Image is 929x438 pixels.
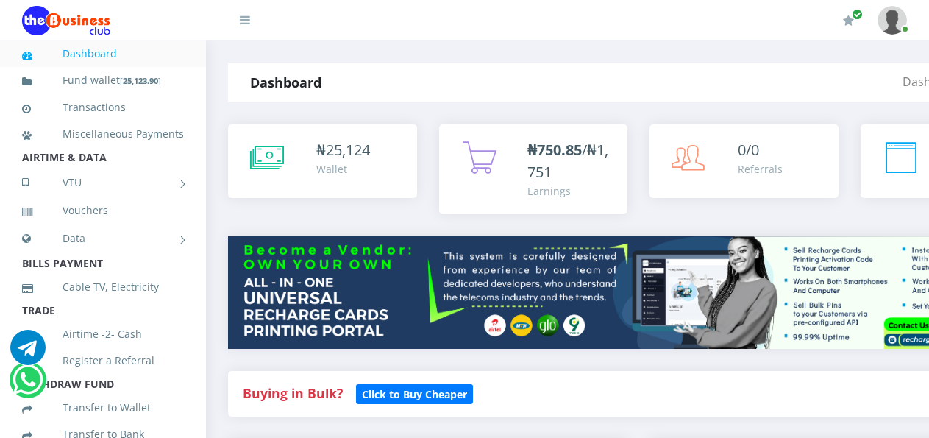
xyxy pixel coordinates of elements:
a: ₦25,124 Wallet [228,124,417,198]
a: Miscellaneous Payments [22,117,184,151]
a: Chat for support [10,341,46,365]
strong: Buying in Bulk? [243,384,343,402]
a: ₦750.85/₦1,751 Earnings [439,124,628,214]
b: 25,123.90 [123,75,158,86]
a: Dashboard [22,37,184,71]
a: Fund wallet[25,123.90] [22,63,184,98]
div: Wallet [316,161,370,177]
small: [ ] [120,75,161,86]
a: VTU [22,164,184,201]
a: Data [22,220,184,257]
b: Click to Buy Cheaper [362,387,467,401]
i: Renew/Upgrade Subscription [843,15,854,27]
span: /₦1,751 [527,140,608,182]
span: 0/0 [738,140,759,160]
a: Cable TV, Electricity [22,270,184,304]
a: Transactions [22,91,184,124]
img: Logo [22,6,110,35]
a: Transfer to Wallet [22,391,184,425]
strong: Dashboard [250,74,321,91]
a: Register a Referral [22,344,184,378]
div: Referrals [738,161,783,177]
a: Airtime -2- Cash [22,317,184,351]
span: 25,124 [326,140,370,160]
div: ₦ [316,139,370,161]
a: Vouchers [22,194,184,227]
span: Renew/Upgrade Subscription [852,9,863,20]
img: User [878,6,907,35]
div: Earnings [527,183,613,199]
a: Click to Buy Cheaper [356,384,473,402]
a: 0/0 Referrals [649,124,839,198]
a: Chat for support [13,373,43,398]
b: ₦750.85 [527,140,582,160]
